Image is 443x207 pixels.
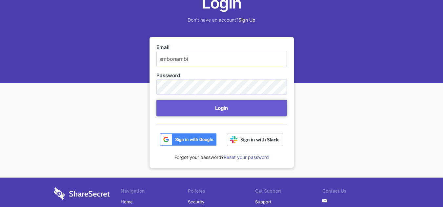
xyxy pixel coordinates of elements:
[54,187,110,200] img: logo-wordmark-white-trans-d4663122ce5f474addd5e946df7df03e33cb6a1c49d2221995e7729f52c070b2.svg
[322,187,390,197] li: Contact Us
[227,133,283,146] img: Sign in with Slack
[156,72,287,79] label: Password
[160,133,217,146] img: btn_google_signin_dark_normal_web@2x-02e5a4921c5dab0481f19210d7229f84a41d9f18e5bdafae021273015eeb...
[238,17,255,23] a: Sign Up
[224,154,269,160] a: Reset your password
[156,100,287,116] button: Login
[255,197,271,207] a: Support
[156,44,287,51] label: Email
[188,197,204,207] a: Security
[188,187,255,197] li: Policies
[255,187,322,197] li: Get Support
[121,187,188,197] li: Navigation
[410,174,435,199] iframe: Drift Widget Chat Controller
[121,197,133,207] a: Home
[156,146,287,161] div: Forgot your password?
